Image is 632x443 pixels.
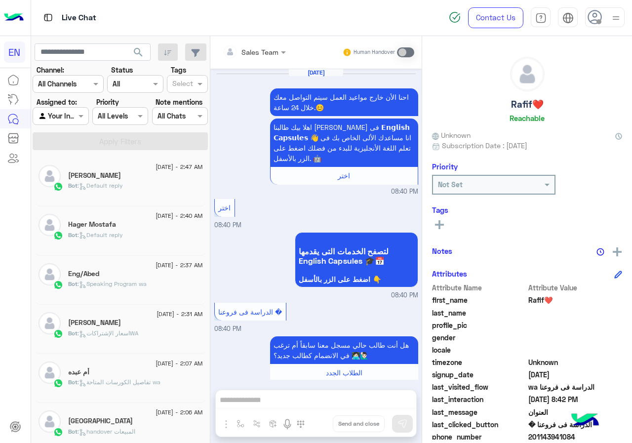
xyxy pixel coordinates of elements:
span: الدراسة فى فروعنا � [528,419,623,430]
span: timezone [432,357,526,367]
span: Bot [68,280,78,287]
span: 2025-09-12T16:58:32.72Z [528,369,623,380]
span: null [528,345,623,355]
span: 2025-09-12T17:42:52.89Z [528,394,623,404]
span: Attribute Name [432,282,526,293]
h6: Notes [432,246,452,255]
span: Bot [68,231,78,239]
img: WhatsApp [53,329,63,339]
span: locale [432,345,526,355]
span: Subscription Date : [DATE] [442,140,527,151]
img: hulul-logo.png [568,403,602,438]
label: Tags [171,65,186,75]
span: Unknown [432,130,471,140]
span: last_message [432,407,526,417]
button: Send and close [333,415,385,432]
h5: Eng/Abed [68,270,99,278]
img: profile [610,12,622,24]
span: : handover المبيعات [78,428,135,435]
img: tab [42,11,54,24]
span: [DATE] - 2:06 AM [156,408,202,417]
span: الطلاب الجدد [326,368,362,377]
span: الدراسة فى فروعنا � [218,308,282,316]
h6: Reachable [510,114,545,122]
img: spinner [449,11,461,23]
h6: [DATE] [289,69,343,76]
label: Status [111,65,133,75]
span: phone_number [432,432,526,442]
img: defaultAdmin.png [39,263,61,285]
img: add [613,247,622,256]
img: tab [562,12,574,24]
h5: ايمان عبدالحميد [68,319,121,327]
span: [DATE] - 2:37 AM [156,261,202,270]
img: WhatsApp [53,378,63,388]
p: 12/9/2025, 8:40 PM [270,336,418,364]
span: search [132,46,144,58]
span: null [528,332,623,343]
img: WhatsApp [53,231,63,241]
span: : Default reply [78,231,123,239]
span: اضغط على الزر بالأسفل 👇 [299,276,414,283]
span: Bot [68,378,78,386]
h5: Hager Mostafa [68,220,116,229]
img: defaultAdmin.png [39,312,61,334]
label: Channel: [37,65,64,75]
span: last_name [432,308,526,318]
span: 08:40 PM [214,221,241,229]
span: 08:40 PM [391,291,418,300]
img: defaultAdmin.png [39,165,61,187]
span: Bot [68,182,78,189]
label: Note mentions [156,97,202,107]
span: [DATE] - 2:07 AM [156,359,202,368]
h5: Omar [68,171,121,180]
span: Bot [68,329,78,337]
span: last_visited_flow [432,382,526,392]
img: defaultAdmin.png [39,410,61,433]
span: : تفاصيل الكورسات المتاحة wa [78,378,160,386]
a: Contact Us [468,7,523,28]
p: 12/9/2025, 8:40 PM [270,88,418,116]
span: Unknown [528,357,623,367]
span: last_clicked_button [432,419,526,430]
small: Human Handover [354,48,395,56]
img: notes [596,248,604,256]
button: search [126,43,151,65]
span: 08:40 PM [214,325,241,332]
img: defaultAdmin.png [511,57,544,91]
h6: Attributes [432,269,467,278]
span: : اسعار الإشتراكاتWA [78,329,138,337]
p: 12/9/2025, 8:40 PM [270,119,418,167]
h5: Rafif❤️ [511,99,544,110]
span: : Speaking Program wa [78,280,147,287]
label: Assigned to: [37,97,77,107]
img: defaultAdmin.png [39,214,61,236]
span: first_name [432,295,526,305]
span: : Default reply [78,182,123,189]
img: WhatsApp [53,427,63,437]
span: gender [432,332,526,343]
span: اختر [218,203,231,212]
a: tab [531,7,551,28]
span: [DATE] - 2:40 AM [156,211,202,220]
div: EN [4,41,25,63]
label: Priority [96,97,119,107]
h6: Priority [432,162,458,171]
img: Logo [4,7,24,28]
p: Live Chat [62,11,96,25]
span: [DATE] - 2:31 AM [157,310,202,319]
span: 201143941084 [528,432,623,442]
span: signup_date [432,369,526,380]
span: اختر [338,171,350,180]
img: defaultAdmin.png [39,362,61,384]
img: WhatsApp [53,182,63,192]
span: العنوان [528,407,623,417]
h5: Doha [68,417,133,425]
span: 08:40 PM [391,187,418,197]
span: Bot [68,428,78,435]
img: tab [535,12,547,24]
button: Apply Filters [33,132,208,150]
div: Select [171,78,193,91]
span: profile_pic [432,320,526,330]
span: Rafif❤️ [528,295,623,305]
